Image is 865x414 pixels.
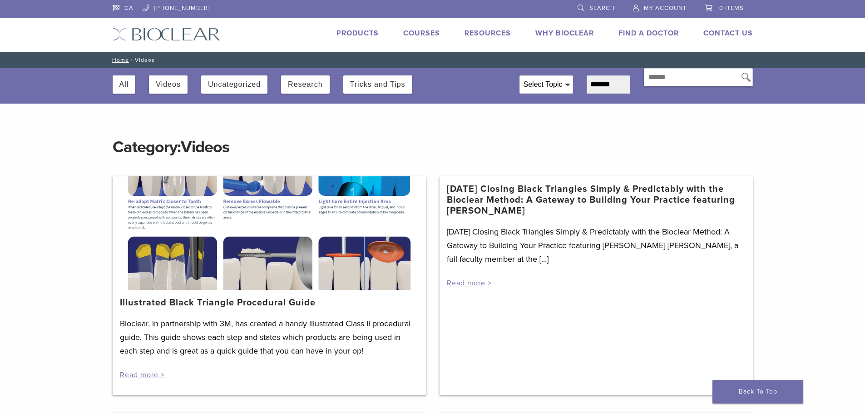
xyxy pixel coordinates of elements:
[288,75,322,94] button: Research
[644,5,687,12] span: My Account
[109,57,129,63] a: Home
[465,29,511,38] a: Resources
[520,76,573,93] div: Select Topic
[120,317,419,358] p: Bioclear, in partnership with 3M, has created a handy illustrated Class II procedural guide. This...
[106,52,760,68] nav: Videos
[113,28,220,41] img: Bioclear
[703,29,753,38] a: Contact Us
[719,5,744,12] span: 0 items
[589,5,615,12] span: Search
[447,225,746,266] p: [DATE] Closing Black Triangles Simply & Predictably with the Bioclear Method: A Gateway to Buildi...
[336,29,379,38] a: Products
[208,75,261,94] button: Uncategorized
[129,58,135,62] span: /
[156,75,181,94] button: Videos
[618,29,679,38] a: Find A Doctor
[712,380,803,404] a: Back To Top
[403,29,440,38] a: Courses
[350,75,405,94] button: Tricks and Tips
[535,29,594,38] a: Why Bioclear
[120,370,165,379] a: Read more >
[447,184,746,216] a: [DATE] Closing Black Triangles Simply & Predictably with the Bioclear Method: A Gateway to Buildi...
[447,279,492,288] a: Read more >
[120,297,316,308] a: Illustrated Black Triangle Procedural Guide
[119,75,129,94] button: All
[181,137,229,157] span: Videos
[113,118,753,158] h1: Category:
